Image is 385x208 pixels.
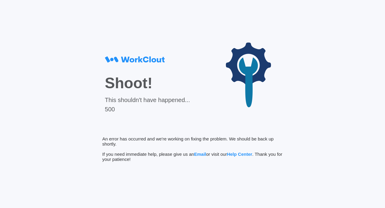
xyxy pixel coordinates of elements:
div: This shouldn't have happened... [105,97,190,104]
div: 500 [105,106,190,113]
span: Help Center [227,152,252,157]
div: An error has occurred and we're working on fixing the problem. We should be back up shortly. If y... [102,136,283,162]
div: Shoot! [105,74,190,92]
span: Email [194,152,206,157]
